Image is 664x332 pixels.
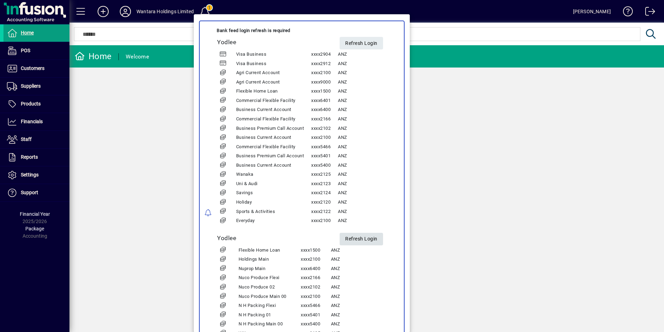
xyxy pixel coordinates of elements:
[311,68,338,78] td: xxxx2100
[235,133,311,142] td: Business Current Account
[331,310,392,319] td: ANZ
[235,188,311,198] td: Savings
[338,207,392,216] td: ANZ
[331,301,392,310] td: ANZ
[300,255,331,264] td: xxxx2100
[311,124,338,133] td: xxxx2102
[331,319,392,329] td: ANZ
[235,142,311,151] td: Commercial Flexible Facility
[238,255,300,264] td: Holdings Main
[331,245,392,255] td: ANZ
[338,50,392,59] td: ANZ
[238,282,300,292] td: Nuco Produce 02
[338,124,392,133] td: ANZ
[235,105,311,114] td: Business Current Account
[311,114,338,124] td: xxxx2166
[338,179,392,188] td: ANZ
[331,273,392,283] td: ANZ
[300,282,331,292] td: xxxx2102
[238,301,300,310] td: N H Packing Flexi
[338,151,392,161] td: ANZ
[235,87,311,96] td: Flexible Home Loan
[235,151,311,161] td: Business Premium Call Account
[311,188,338,198] td: xxxx2124
[311,87,338,96] td: xxxx1500
[238,264,300,273] td: Nuprop Main
[338,105,392,114] td: ANZ
[338,188,392,198] td: ANZ
[238,319,300,329] td: N H Packing Main 00
[235,216,311,226] td: Everyday
[311,105,338,114] td: xxxx6400
[217,26,392,35] div: Bank feed login refresh is required
[311,59,338,68] td: xxxx2912
[235,207,311,216] td: Sports & Activities
[311,160,338,170] td: xxxx5400
[235,68,311,78] td: Agri Current Account
[338,77,392,87] td: ANZ
[235,160,311,170] td: Business Current Account
[235,77,311,87] td: Agri Current Account
[311,170,338,179] td: xxxx2125
[300,301,331,310] td: xxxx5466
[300,319,331,329] td: xxxx5400
[300,292,331,301] td: xxxx2100
[340,232,383,245] button: Refresh Login
[235,59,311,68] td: Visa Business
[311,207,338,216] td: xxxx2122
[345,233,377,245] span: Refresh Login
[311,50,338,59] td: xxxx2904
[300,310,331,319] td: xxxx5401
[217,39,331,46] h5: Yodlee
[338,198,392,207] td: ANZ
[235,124,311,133] td: Business Premium Call Account
[235,179,311,188] td: Uni & Audi
[235,96,311,105] td: Commercial Flexible Facility
[235,198,311,207] td: Holiday
[311,77,338,87] td: xxxx9000
[235,170,311,179] td: Wanaka
[338,160,392,170] td: ANZ
[311,179,338,188] td: xxxx2123
[345,37,377,49] span: Refresh Login
[311,142,338,151] td: xxxx5466
[235,50,311,59] td: Visa Business
[311,133,338,142] td: xxxx2100
[331,255,392,264] td: ANZ
[338,170,392,179] td: ANZ
[338,114,392,124] td: ANZ
[338,87,392,96] td: ANZ
[331,282,392,292] td: ANZ
[331,292,392,301] td: ANZ
[238,245,300,255] td: Flexible Home Loan
[338,96,392,105] td: ANZ
[300,245,331,255] td: xxxx1500
[311,198,338,207] td: xxxx2120
[311,151,338,161] td: xxxx5401
[235,114,311,124] td: Commercial Flexible Facility
[338,59,392,68] td: ANZ
[238,292,300,301] td: Nuco Produce Main 00
[238,273,300,283] td: Nuco Produce Flexi
[311,96,338,105] td: xxxx6401
[340,37,383,49] button: Refresh Login
[300,264,331,273] td: xxxx6400
[338,142,392,151] td: ANZ
[300,273,331,283] td: xxxx2166
[217,235,324,242] h5: Yodlee
[311,216,338,226] td: xxxx2100
[338,133,392,142] td: ANZ
[338,216,392,226] td: ANZ
[331,264,392,273] td: ANZ
[238,310,300,319] td: N H Packing 01
[338,68,392,78] td: ANZ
